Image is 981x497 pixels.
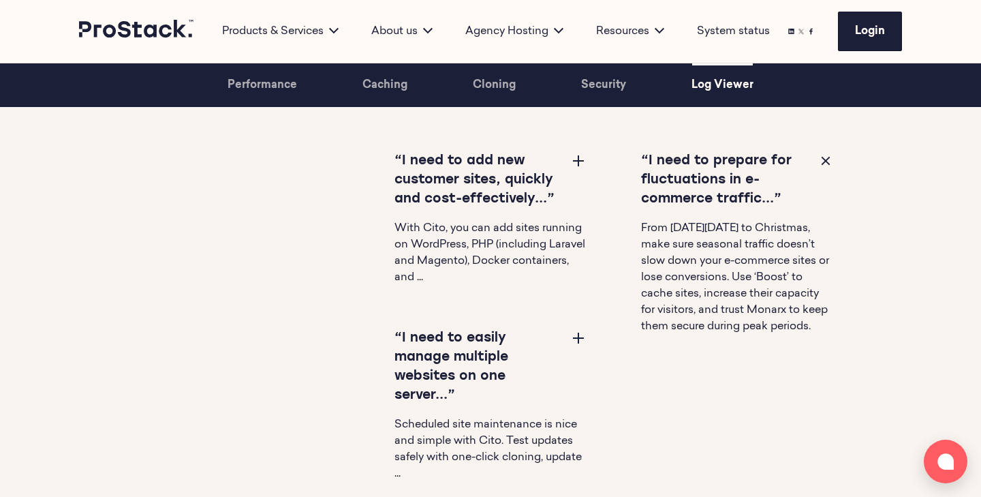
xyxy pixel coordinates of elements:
span: conversions. Use ‘Boost’ to cache sites, increase their capacity for visitors, and trust Monarx t... [641,272,828,332]
span: Scheduled site maintenance is nice and simple with Cito. Test updates safely with one-click cloni... [394,419,582,463]
h3: “I need to easily manage multiple websites on one server...” [394,329,560,406]
a: System status [697,23,770,40]
a: Login [838,12,902,51]
button: Open chat window [924,440,967,483]
a: Performance [228,63,297,107]
span: With Cito, you can add sites running on WordPress, PHP (including Laravel and Magento), Docker co... [394,223,585,283]
a: Cloning [473,63,516,107]
a: Prostack logo [79,20,195,43]
div: Products & Services [206,23,355,40]
span: ... [417,272,423,283]
div: About us [355,23,449,40]
h3: “I need to add new customer sites, quickly and cost-effectively...” [394,152,560,209]
a: Security [581,63,626,107]
span: From [DATE][DATE] to Christmas, make sure seasonal traffic doesn’t slow down your e-commerce site... [641,223,829,283]
span: Login [855,26,885,37]
span: ... [394,468,401,479]
div: Resources [580,23,681,40]
h3: “I need to prepare for fluctuations in e-commerce traffic...” [641,152,807,209]
a: Caching [362,63,407,107]
div: Agency Hosting [449,23,580,40]
a: Log Viewer [691,63,753,107]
